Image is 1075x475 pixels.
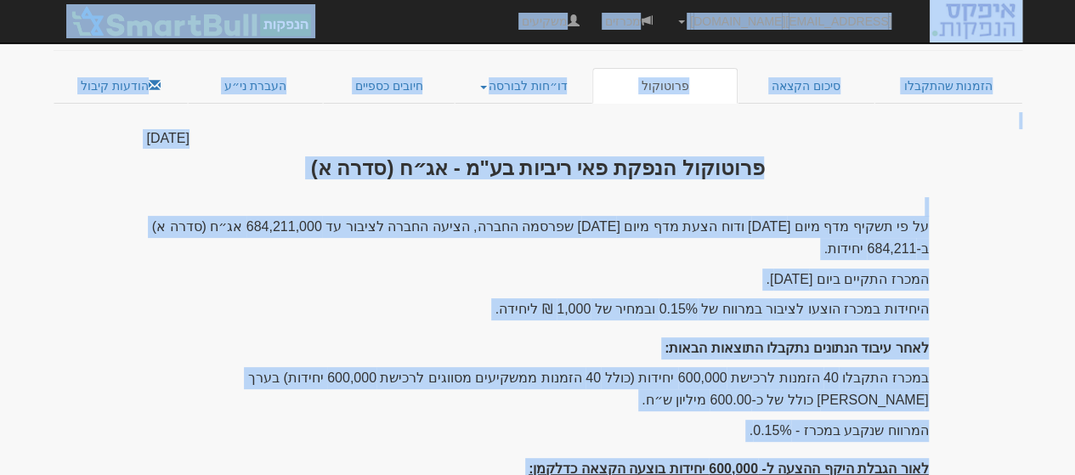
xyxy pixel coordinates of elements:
[147,129,929,149] div: [DATE]
[147,216,929,259] p: על פי תשקיף מדף מיום [DATE] ודוח הצעת מדף מיום [DATE] שפרסמה החברה, הציעה החברה לציבור עד 684,211...
[874,68,1022,104] a: הזמנות שהתקבלו
[147,367,929,410] p: במכרז התקבלו 40 הזמנות לרכישת 600,000 יחידות (כולל 40 הזמנות ממשקיעים מסווגים לרכישת 600,000 יחיד...
[66,4,316,38] img: SmartBull Logo
[323,68,455,104] a: חיובים כספיים
[147,157,929,179] h3: פרוטוקול הנפקת פאי ריביות בע"מ - אג״ח (סדרה א)
[592,68,738,104] a: פרוטוקול
[188,68,323,104] a: העברת ני״ע
[54,68,189,104] a: הודעות קיבול
[147,298,929,320] p: היחידות במכרז הוצעו לציבור במרווח של 0.15% ובמחיר של 1,000 ₪ ליחידה.
[147,337,929,359] p: לאחר עיבוד הנתונים נתקבלו התוצאות הבאות:
[738,68,874,104] a: סיכום הקצאה
[455,68,592,104] a: דו״חות לבורסה
[147,420,929,442] p: המרווח שנקבע במכרז - 0.15%.
[147,269,929,291] p: המכרז התקיים ביום [DATE].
